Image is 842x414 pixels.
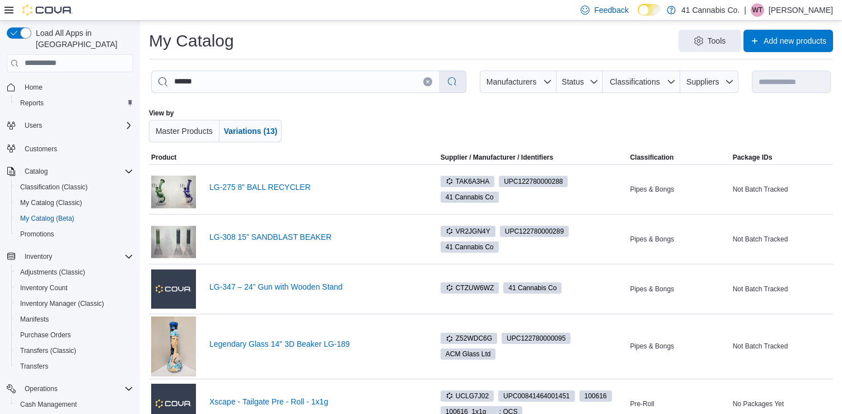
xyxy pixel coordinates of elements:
[16,180,133,194] span: Classification (Classic)
[751,3,764,17] div: Wendy Thompson
[446,391,489,401] span: UCLG7J02
[16,96,48,110] a: Reports
[16,328,133,342] span: Purchase Orders
[731,183,833,196] div: Not Batch Tracked
[630,153,673,162] span: Classification
[25,145,57,153] span: Customers
[733,153,773,162] span: Package IDs
[441,390,494,402] span: UCLG7J02
[2,381,138,397] button: Operations
[425,153,553,162] span: Supplier / Manufacturer / Identifiers
[480,71,556,93] button: Manufacturers
[151,167,196,212] img: LG-275 8” BALL RECYCLER
[16,398,81,411] a: Cash Management
[508,283,556,293] span: 41 Cannabis Co
[11,343,138,359] button: Transfers (Classic)
[446,333,492,343] span: Z52WDC6G
[11,226,138,242] button: Promotions
[610,77,659,86] span: Classifications
[752,3,763,17] span: WT
[11,397,138,412] button: Cash Management
[20,165,133,178] span: Catalog
[446,192,494,202] span: 41 Cannabis Co
[20,99,44,108] span: Reports
[151,153,176,162] span: Product
[16,266,133,279] span: Adjustments (Classic)
[151,269,196,309] img: LG-347 – 24” Gun with Wooden Stand
[441,241,499,253] span: 41 Cannabis Co
[20,183,88,192] span: Classification (Classic)
[679,30,741,52] button: Tools
[16,328,76,342] a: Purchase Orders
[446,349,491,359] span: ACM Glass Ltd
[731,339,833,353] div: Not Batch Tracked
[504,176,563,187] span: UPC 122780000288
[20,250,57,263] button: Inventory
[628,282,730,296] div: Pipes & Bongs
[708,35,726,46] span: Tools
[16,398,133,411] span: Cash Management
[441,153,553,162] div: Supplier / Manufacturer / Identifiers
[156,127,213,136] span: Master Products
[149,109,174,118] label: View by
[20,362,48,371] span: Transfers
[20,268,85,277] span: Adjustments (Classic)
[441,226,495,237] span: VR2JGN4Y
[20,299,104,308] span: Inventory Manager (Classic)
[20,81,47,94] a: Home
[16,212,133,225] span: My Catalog (Beta)
[628,183,730,196] div: Pipes & Bongs
[20,283,68,292] span: Inventory Count
[20,142,62,156] a: Customers
[20,198,82,207] span: My Catalog (Classic)
[20,382,62,396] button: Operations
[441,282,499,294] span: CTZUW6WZ
[498,390,575,402] span: UPC00841464001451
[16,196,133,210] span: My Catalog (Classic)
[25,83,43,92] span: Home
[20,214,74,223] span: My Catalog (Beta)
[11,359,138,374] button: Transfers
[25,121,42,130] span: Users
[446,283,494,293] span: CTZUW6WZ
[744,3,746,17] p: |
[441,333,497,344] span: Z52WDC6G
[423,77,432,86] button: Clear input
[16,227,59,241] a: Promotions
[2,118,138,133] button: Users
[446,226,490,236] span: VR2JGN4Y
[209,183,420,192] a: LG-275 8” BALL RECYCLER
[628,397,730,411] div: Pre-Roll
[579,390,612,402] span: 100616
[20,346,76,355] span: Transfers (Classic)
[603,71,681,93] button: Classifications
[446,242,494,252] span: 41 Cannabis Co
[20,165,52,178] button: Catalog
[151,217,196,262] img: LG-308 15” SANDBLAST BEAKER
[20,382,133,396] span: Operations
[16,212,79,225] a: My Catalog (Beta)
[16,297,109,310] a: Inventory Manager (Classic)
[500,226,569,237] span: UPC122780000289
[441,348,496,360] span: ACM Glass Ltd
[16,297,133,310] span: Inventory Manager (Classic)
[20,230,54,239] span: Promotions
[2,79,138,95] button: Home
[16,360,53,373] a: Transfers
[769,3,833,17] p: [PERSON_NAME]
[25,252,52,261] span: Inventory
[441,192,499,203] span: 41 Cannabis Co
[209,232,420,241] a: LG-308 15” SANDBLAST BEAKER
[11,179,138,195] button: Classification (Classic)
[149,30,234,52] h1: My Catalog
[562,77,584,86] span: Status
[2,140,138,156] button: Customers
[20,119,46,132] button: Users
[2,164,138,179] button: Catalog
[743,30,833,52] button: Add new products
[638,4,661,16] input: Dark Mode
[11,211,138,226] button: My Catalog (Beta)
[16,344,133,357] span: Transfers (Classic)
[11,195,138,211] button: My Catalog (Classic)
